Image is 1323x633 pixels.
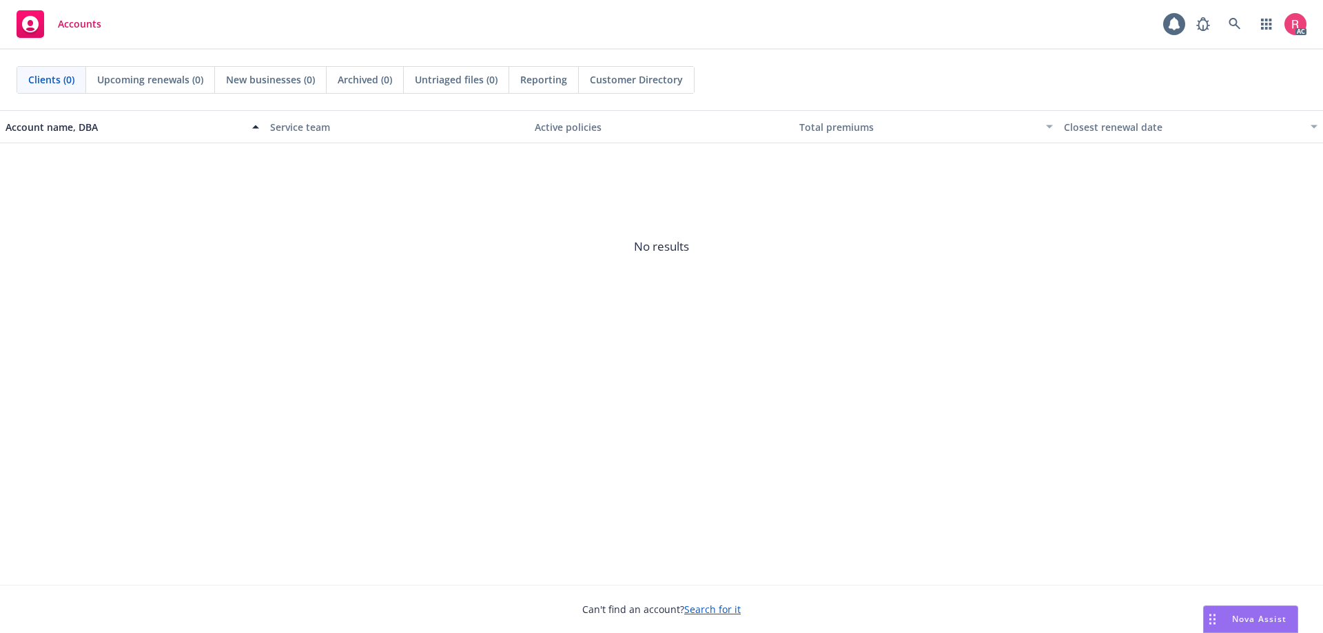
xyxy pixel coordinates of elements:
div: Active policies [535,120,788,134]
button: Total premiums [794,110,1058,143]
span: Customer Directory [590,72,683,87]
button: Nova Assist [1203,605,1298,633]
span: Reporting [520,72,567,87]
span: Can't find an account? [582,602,741,616]
span: Archived (0) [338,72,392,87]
button: Active policies [529,110,794,143]
a: Search [1221,10,1249,38]
span: Clients (0) [28,72,74,87]
a: Search for it [684,603,741,616]
span: Accounts [58,19,101,30]
img: photo [1284,13,1306,35]
div: Drag to move [1204,606,1221,632]
span: Upcoming renewals (0) [97,72,203,87]
span: Nova Assist [1232,613,1286,625]
div: Service team [270,120,524,134]
span: New businesses (0) [226,72,315,87]
a: Switch app [1253,10,1280,38]
div: Account name, DBA [6,120,244,134]
div: Closest renewal date [1064,120,1302,134]
button: Service team [265,110,529,143]
div: Total premiums [799,120,1038,134]
a: Report a Bug [1189,10,1217,38]
a: Accounts [11,5,107,43]
button: Closest renewal date [1058,110,1323,143]
span: Untriaged files (0) [415,72,498,87]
